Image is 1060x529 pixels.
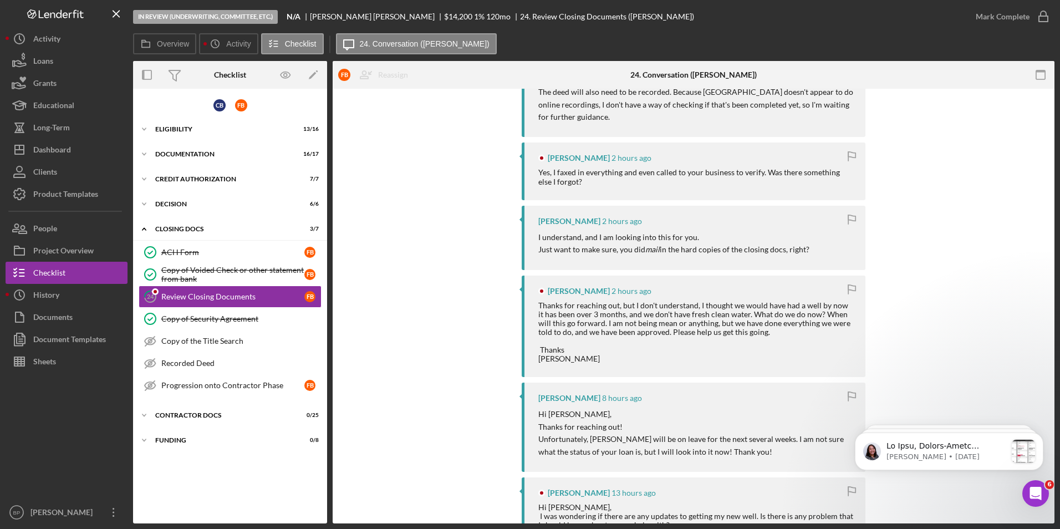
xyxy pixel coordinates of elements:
[161,266,304,283] div: Copy of Voided Check or other statement from bank
[155,201,291,207] div: Decision
[538,86,854,123] p: The deed will also need to be recorded. Because [GEOGRAPHIC_DATA] doesn't appear to do online rec...
[645,245,660,254] em: mail
[6,306,128,328] button: Documents
[6,284,128,306] button: History
[310,12,444,21] div: [PERSON_NAME] [PERSON_NAME]
[6,50,128,72] button: Loans
[486,12,511,21] div: 120 mo
[538,433,854,458] p: Unfortunately, [PERSON_NAME] will be on leave for the next several weeks. I am not sure what the ...
[285,39,317,48] label: Checklist
[6,72,128,94] a: Grants
[6,94,128,116] button: Educational
[6,217,128,240] a: People
[360,39,490,48] label: 24. Conversation ([PERSON_NAME])
[630,70,757,79] div: 24. Conversation ([PERSON_NAME])
[6,161,128,183] button: Clients
[976,6,1030,28] div: Mark Complete
[155,412,291,419] div: Contractor Docs
[33,284,59,309] div: History
[33,72,57,97] div: Grants
[214,70,246,79] div: Checklist
[133,33,196,54] button: Overview
[48,42,168,52] p: Message from Christina, sent 26w ago
[444,12,472,21] span: $14,200
[28,501,100,526] div: [PERSON_NAME]
[235,99,247,111] div: F B
[336,33,497,54] button: 24. Conversation ([PERSON_NAME])
[378,64,408,86] div: Reassign
[538,301,854,364] div: Thanks for reaching out, but I don't understand, I thought we would have had a well by now it has...
[33,94,74,119] div: Educational
[139,352,322,374] a: Recorded Deed
[538,231,809,243] p: I understand, and I am looking into this for you.
[226,39,251,48] label: Activity
[304,247,315,258] div: F B
[6,501,128,523] button: BP[PERSON_NAME]
[139,241,322,263] a: ACH FormFB
[155,226,291,232] div: CLOSING DOCS
[155,437,291,444] div: Funding
[6,262,128,284] button: Checklist
[6,116,128,139] button: Long-Term
[161,292,304,301] div: Review Closing Documents
[333,64,419,86] button: FBReassign
[139,330,322,352] a: Copy of the Title Search
[33,28,60,53] div: Activity
[161,337,321,345] div: Copy of the Title Search
[155,126,291,133] div: Eligibility
[6,183,128,205] button: Product Templates
[611,287,651,296] time: 2025-09-24 18:48
[6,28,128,50] button: Activity
[33,306,73,331] div: Documents
[6,328,128,350] button: Document Templates
[299,151,319,157] div: 16 / 17
[304,269,315,280] div: F B
[299,126,319,133] div: 13 / 16
[155,176,291,182] div: CREDIT AUTHORIZATION
[33,183,98,208] div: Product Templates
[33,50,53,75] div: Loans
[33,161,57,186] div: Clients
[611,154,651,162] time: 2025-09-24 19:07
[139,286,322,308] a: 24Review Closing DocumentsFB
[33,116,70,141] div: Long-Term
[6,139,128,161] button: Dashboard
[33,350,56,375] div: Sheets
[139,374,322,396] a: Progression onto Contractor PhaseFB
[538,408,854,420] p: Hi [PERSON_NAME],
[965,6,1054,28] button: Mark Complete
[33,328,106,353] div: Document Templates
[6,240,128,262] button: Project Overview
[474,12,485,21] div: 1 %
[538,394,600,403] div: [PERSON_NAME]
[33,217,57,242] div: People
[157,39,189,48] label: Overview
[33,240,94,264] div: Project Overview
[602,394,642,403] time: 2025-09-24 12:48
[161,359,321,368] div: Recorded Deed
[611,489,656,497] time: 2025-09-24 07:24
[147,293,154,300] tspan: 24
[299,437,319,444] div: 0 / 8
[161,381,304,390] div: Progression onto Contractor Phase
[133,10,278,24] div: In Review (Underwriting, Committee, Etc.)
[139,263,322,286] a: Copy of Voided Check or other statement from bankFB
[13,510,21,516] text: BP
[213,99,226,111] div: C B
[6,350,128,373] button: Sheets
[548,489,610,497] div: [PERSON_NAME]
[139,308,322,330] a: Copy of Security Agreement
[299,226,319,232] div: 3 / 7
[299,176,319,182] div: 7 / 7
